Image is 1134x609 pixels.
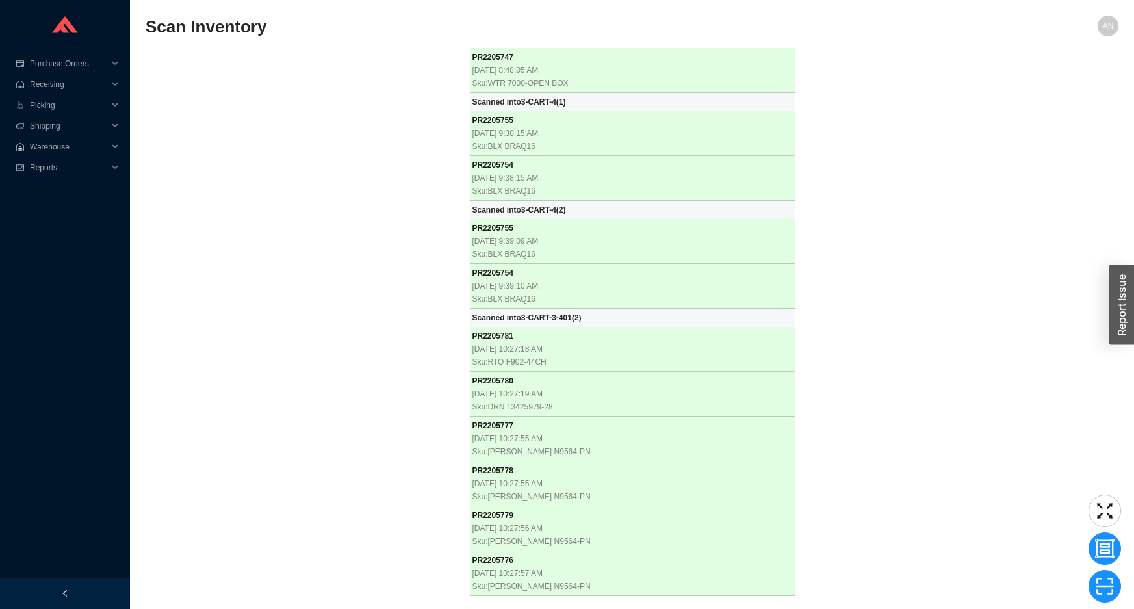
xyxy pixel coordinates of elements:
[472,203,792,216] div: Scanned into 3-CART-4 ( 2 )
[472,387,792,400] div: [DATE] 10:27:19 AM
[1089,532,1121,565] button: group
[472,64,792,77] div: [DATE] 8:48:05 AM
[1089,501,1120,521] span: fullscreen
[472,356,792,369] div: Sku: RTO F902-44CH
[472,292,792,305] div: Sku: BLX BRAQ16
[16,60,25,68] span: credit-card
[472,509,792,522] div: PR 2205779
[1089,570,1121,603] button: scan
[472,185,792,198] div: Sku: BLX BRAQ16
[472,464,792,477] div: PR 2205778
[472,279,792,292] div: [DATE] 9:39:10 AM
[472,400,792,413] div: Sku: DRN 13425979-28
[472,522,792,535] div: [DATE] 10:27:56 AM
[16,164,25,172] span: fund
[30,53,108,74] span: Purchase Orders
[472,311,792,324] div: Scanned into 3-CART-3-401 ( 2 )
[1089,577,1120,596] span: scan
[472,222,792,235] div: PR 2205755
[472,127,792,140] div: [DATE] 9:38:15 AM
[472,343,792,356] div: [DATE] 10:27:18 AM
[472,330,792,343] div: PR 2205781
[472,235,792,248] div: [DATE] 9:39:09 AM
[1103,16,1114,36] span: AN
[472,114,792,127] div: PR 2205755
[472,266,792,279] div: PR 2205754
[472,374,792,387] div: PR 2205780
[472,77,792,90] div: Sku: WTR 7000-OPEN BOX
[472,580,792,593] div: Sku: [PERSON_NAME] N9564-PN
[472,419,792,432] div: PR 2205777
[472,248,792,261] div: Sku: BLX BRAQ16
[472,490,792,503] div: Sku: [PERSON_NAME] N9564-PN
[472,51,792,64] div: PR 2205747
[472,554,792,567] div: PR 2205776
[61,590,69,597] span: left
[472,535,792,548] div: Sku: [PERSON_NAME] N9564-PN
[146,16,875,38] h2: Scan Inventory
[472,172,792,185] div: [DATE] 9:38:15 AM
[472,432,792,445] div: [DATE] 10:27:55 AM
[472,96,792,109] div: Scanned into 3-CART-4 ( 1 )
[472,445,792,458] div: Sku: [PERSON_NAME] N9564-PN
[1089,495,1121,527] button: fullscreen
[472,140,792,153] div: Sku: BLX BRAQ16
[472,477,792,490] div: [DATE] 10:27:55 AM
[30,74,108,95] span: Receiving
[30,116,108,136] span: Shipping
[30,136,108,157] span: Warehouse
[472,567,792,580] div: [DATE] 10:27:57 AM
[472,159,792,172] div: PR 2205754
[1089,539,1120,558] span: group
[30,95,108,116] span: Picking
[30,157,108,178] span: Reports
